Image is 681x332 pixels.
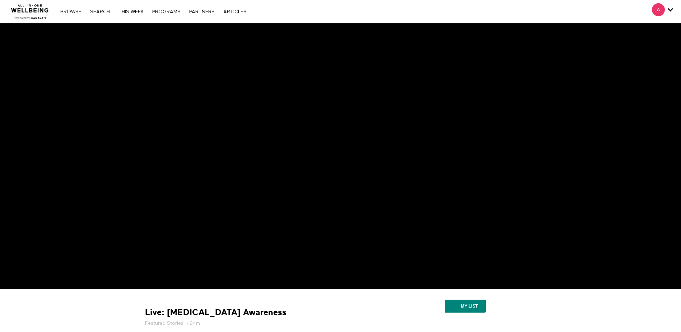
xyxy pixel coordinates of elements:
nav: Primary [57,8,250,15]
h5: • 24m [145,320,386,327]
a: PROGRAMS [149,9,184,14]
button: My list [445,300,485,313]
a: THIS WEEK [115,9,147,14]
strong: Live: [MEDICAL_DATA] Awareness [145,307,286,318]
a: PARTNERS [186,9,218,14]
a: Browse [57,9,85,14]
a: Search [87,9,113,14]
a: Featured Stories [145,320,183,327]
a: ARTICLES [220,9,250,14]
